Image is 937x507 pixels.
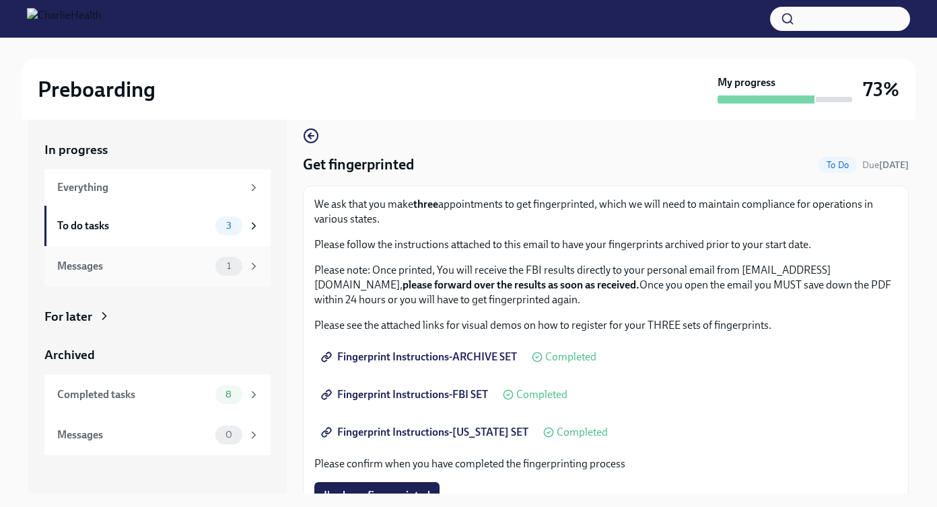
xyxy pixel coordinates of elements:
[57,180,242,195] div: Everything
[57,259,210,274] div: Messages
[44,169,271,206] a: Everything
[557,427,608,438] span: Completed
[324,388,488,401] span: Fingerprint Instructions-FBI SET
[314,457,897,471] p: Please confirm when you have completed the fingerprinting process
[413,198,438,210] strong: three
[324,426,528,439] span: Fingerprint Instructions-[US_STATE] SET
[44,141,271,159] a: In progress
[314,263,897,307] p: Please note: Once printed, You will receive the FBI results directly to your personal email from ...
[44,246,271,286] a: Messages1
[314,344,526,370] a: Fingerprint Instructions-ARCHIVE SET
[862,159,909,171] span: Due
[219,261,239,271] span: 1
[718,75,775,90] strong: My progress
[218,221,240,231] span: 3
[57,219,210,233] div: To do tasks
[516,389,567,400] span: Completed
[303,155,414,175] h4: Get fingerprinted
[545,352,596,362] span: Completed
[314,318,897,333] p: Please see the attached links for visual demos on how to register for your THREE sets of fingerpr...
[403,278,639,291] strong: please forward over the results as soon as received.
[324,489,430,502] span: I've been fingerprinted
[879,159,909,171] strong: [DATE]
[57,428,210,442] div: Messages
[314,381,497,408] a: Fingerprint Instructions-FBI SET
[314,197,897,227] p: We ask that you make appointments to get fingerprinted, which we will need to maintain compliance...
[44,375,271,415] a: Completed tasks8
[217,389,240,399] span: 8
[44,308,271,325] a: For later
[314,237,897,252] p: Please follow the instructions attached to this email to have your fingerprints archived prior to...
[57,387,210,402] div: Completed tasks
[217,430,240,440] span: 0
[27,8,102,30] img: CharlieHealth
[44,206,271,246] a: To do tasks3
[324,350,517,364] span: Fingerprint Instructions-ARCHIVE SET
[38,76,155,103] h2: Preboarding
[44,415,271,455] a: Messages0
[862,159,909,171] span: August 18th, 2025 08:00
[44,308,92,325] div: For later
[863,77,899,102] h3: 73%
[819,160,857,170] span: To Do
[314,419,538,446] a: Fingerprint Instructions-[US_STATE] SET
[44,346,271,364] a: Archived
